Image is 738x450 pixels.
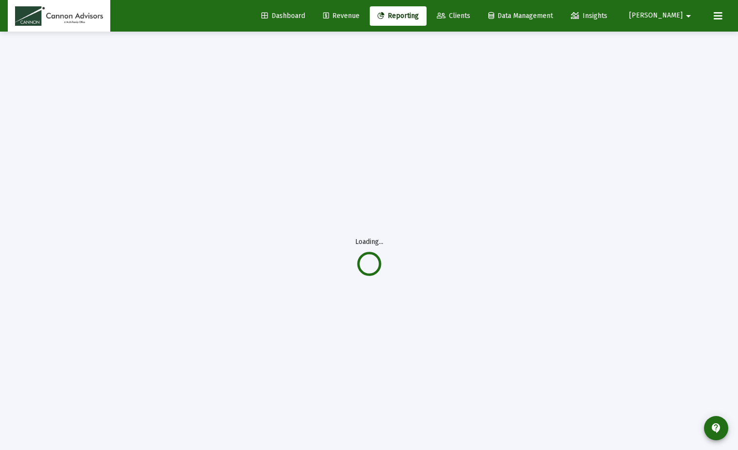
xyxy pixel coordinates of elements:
span: Reporting [378,12,419,20]
a: Insights [563,6,615,26]
a: Reporting [370,6,427,26]
span: [PERSON_NAME] [629,12,683,20]
a: Data Management [481,6,561,26]
mat-icon: arrow_drop_down [683,6,694,26]
img: Dashboard [15,6,103,26]
span: Clients [437,12,470,20]
span: Insights [571,12,607,20]
a: Clients [429,6,478,26]
span: Dashboard [261,12,305,20]
a: Revenue [315,6,367,26]
a: Dashboard [254,6,313,26]
span: Revenue [323,12,360,20]
span: Data Management [488,12,553,20]
button: [PERSON_NAME] [618,6,706,25]
mat-icon: contact_support [710,422,722,434]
